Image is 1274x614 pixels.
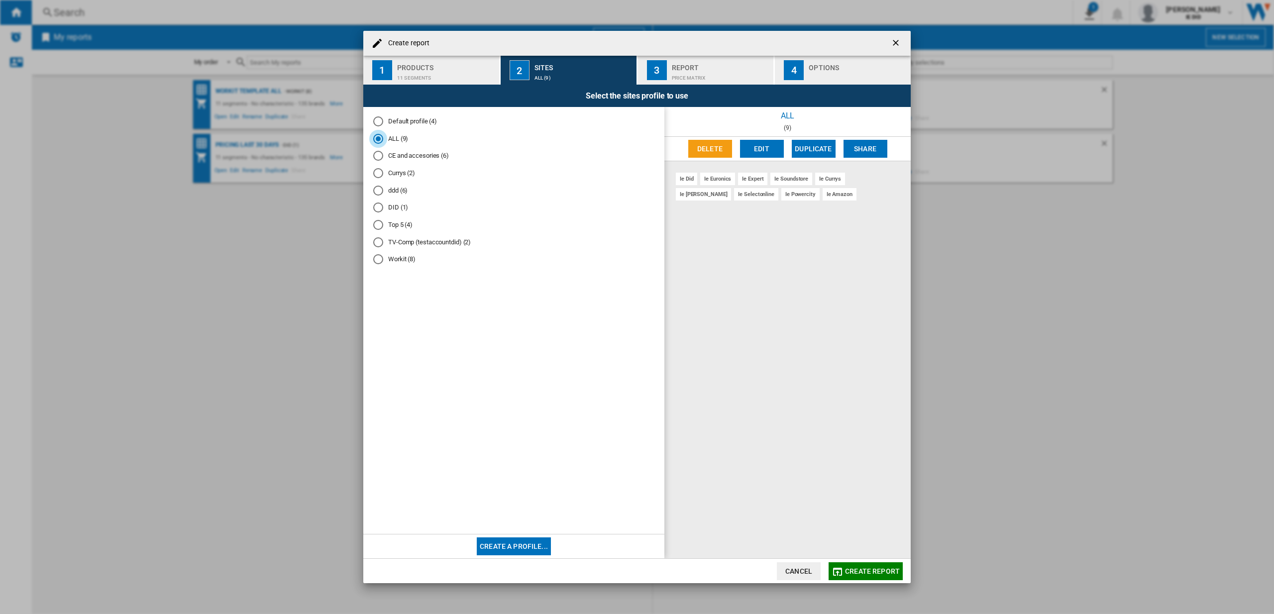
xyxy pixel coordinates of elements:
button: 1 Products 11 segments [363,56,500,85]
div: ALL (9) [534,70,633,81]
div: ie selectonline [734,188,778,201]
md-radio-button: Default profile (4) [373,117,654,126]
button: Cancel [777,562,821,580]
div: Price Matrix [672,70,770,81]
ng-md-icon: getI18NText('BUTTONS.CLOSE_DIALOG') [891,38,903,50]
button: 4 Options [775,56,911,85]
div: ie did [676,173,697,185]
div: Select the sites profile to use [363,85,911,107]
div: ie amazon [823,188,856,201]
button: Create a profile... [477,537,551,555]
div: 11 segments [397,70,495,81]
div: 2 [510,60,530,80]
button: Delete [688,140,732,158]
div: ie expert [738,173,767,185]
md-radio-button: ALL (9) [373,134,654,143]
md-radio-button: Workit (8) [373,255,654,264]
div: Sites [534,60,633,70]
button: Duplicate [792,140,836,158]
div: 3 [647,60,667,80]
h4: Create report [383,38,429,48]
md-dialog: Create report ... [363,31,911,584]
div: Products [397,60,495,70]
div: ie powercity [781,188,820,201]
md-radio-button: ddd (6) [373,186,654,195]
div: ALL [664,107,911,124]
button: Edit [740,140,784,158]
md-radio-button: CE and accesories (6) [373,151,654,161]
div: Report [672,60,770,70]
div: ie currys [815,173,845,185]
button: Share [844,140,887,158]
button: getI18NText('BUTTONS.CLOSE_DIALOG') [887,33,907,53]
div: ie soundstore [770,173,812,185]
span: Create report [845,567,900,575]
div: (9) [664,124,911,131]
div: Options [809,60,907,70]
div: ie [PERSON_NAME] [676,188,731,201]
button: Create report [829,562,903,580]
div: ie euronics [700,173,735,185]
md-radio-button: Top 5 (4) [373,220,654,230]
div: 1 [372,60,392,80]
md-radio-button: Currys (2) [373,169,654,178]
md-radio-button: DID (1) [373,203,654,212]
button: 3 Report Price Matrix [638,56,775,85]
button: 2 Sites ALL (9) [501,56,637,85]
div: 4 [784,60,804,80]
md-radio-button: TV-Comp (testaccountdid) (2) [373,237,654,247]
